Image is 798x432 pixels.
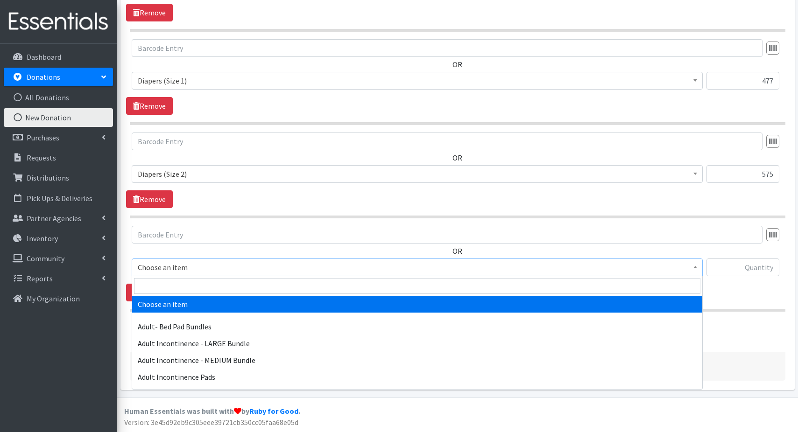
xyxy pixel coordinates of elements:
p: Donations [27,72,60,82]
a: Requests [4,148,113,167]
p: Community [27,254,64,263]
span: Choose an item [132,258,703,276]
strong: Human Essentials was built with by . [124,406,300,416]
span: Diapers (Size 1) [132,72,703,90]
a: Ruby for Good [249,406,298,416]
input: Quantity [706,258,779,276]
p: Purchases [27,133,59,142]
p: My Organization [27,294,80,303]
input: Quantity [706,72,779,90]
a: Remove [126,190,173,208]
a: Pick Ups & Deliveries [4,189,113,208]
img: HumanEssentials [4,6,113,37]
span: Version: 3e45d92eb9c305eee39721cb350cc05faa68e05d [124,418,298,427]
li: Choose an item [132,296,702,313]
li: Adult Incontinence Pads [132,369,702,385]
p: Distributions [27,173,69,182]
input: Barcode Entry [132,39,763,57]
a: Partner Agencies [4,209,113,228]
a: Reports [4,269,113,288]
p: Dashboard [27,52,61,62]
label: OR [452,152,462,163]
label: OR [452,59,462,70]
li: Adult- Bed Pad Bundles [132,318,702,335]
span: Diapers (Size 2) [138,167,697,181]
a: Distributions [4,168,113,187]
a: New Donation [4,108,113,127]
a: Community [4,249,113,268]
span: Choose an item [138,261,697,274]
input: Quantity [706,165,779,183]
a: Remove [126,97,173,115]
p: Partner Agencies [27,214,81,223]
input: Barcode Entry [132,132,763,150]
li: Adult Incontinence - LARGE Bundle [132,335,702,352]
label: OR [452,245,462,257]
a: Remove [126,4,173,21]
a: Remove [126,284,173,301]
span: Diapers (Size 1) [138,74,697,87]
input: Barcode Entry [132,226,763,244]
li: Adult Incontinence - MEDIUM Bundle [132,352,702,369]
span: Diapers (Size 2) [132,165,703,183]
p: Requests [27,153,56,162]
li: Adult Incontinence - SMALL Bundle [132,385,702,402]
a: My Organization [4,289,113,308]
a: Purchases [4,128,113,147]
a: Dashboard [4,48,113,66]
a: Inventory [4,229,113,248]
p: Inventory [27,234,58,243]
a: All Donations [4,88,113,107]
p: Reports [27,274,53,283]
p: Pick Ups & Deliveries [27,194,92,203]
a: Donations [4,68,113,86]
